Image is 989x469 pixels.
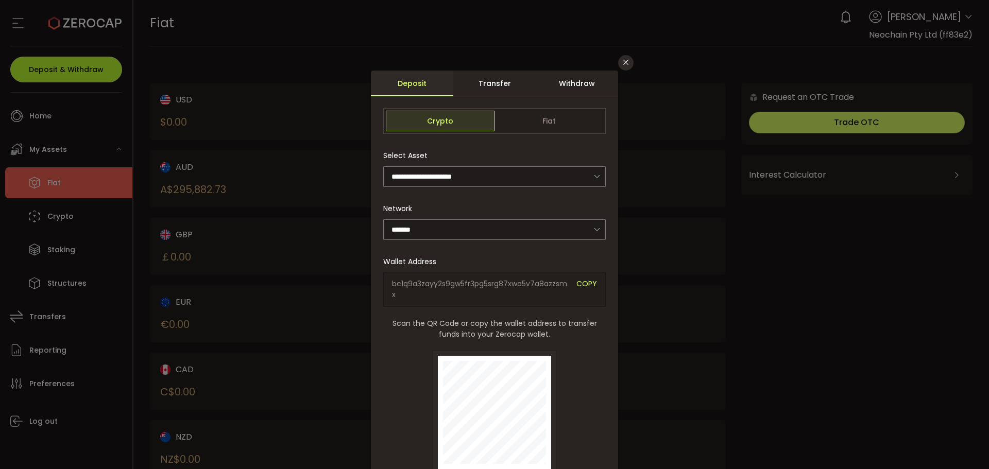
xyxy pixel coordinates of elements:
[618,55,634,71] button: Close
[392,279,569,300] span: bc1q9a3zayy2s9gw5fr3pg5srg87xwa5v7a8azzsmx
[494,111,603,131] span: Fiat
[383,256,442,267] label: Wallet Address
[536,71,618,96] div: Withdraw
[383,318,606,340] span: Scan the QR Code or copy the wallet address to transfer funds into your Zerocap wallet.
[383,203,418,214] label: Network
[453,71,536,96] div: Transfer
[371,71,453,96] div: Deposit
[576,279,597,300] span: COPY
[386,111,494,131] span: Crypto
[383,150,434,161] label: Select Asset
[937,420,989,469] iframe: Chat Widget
